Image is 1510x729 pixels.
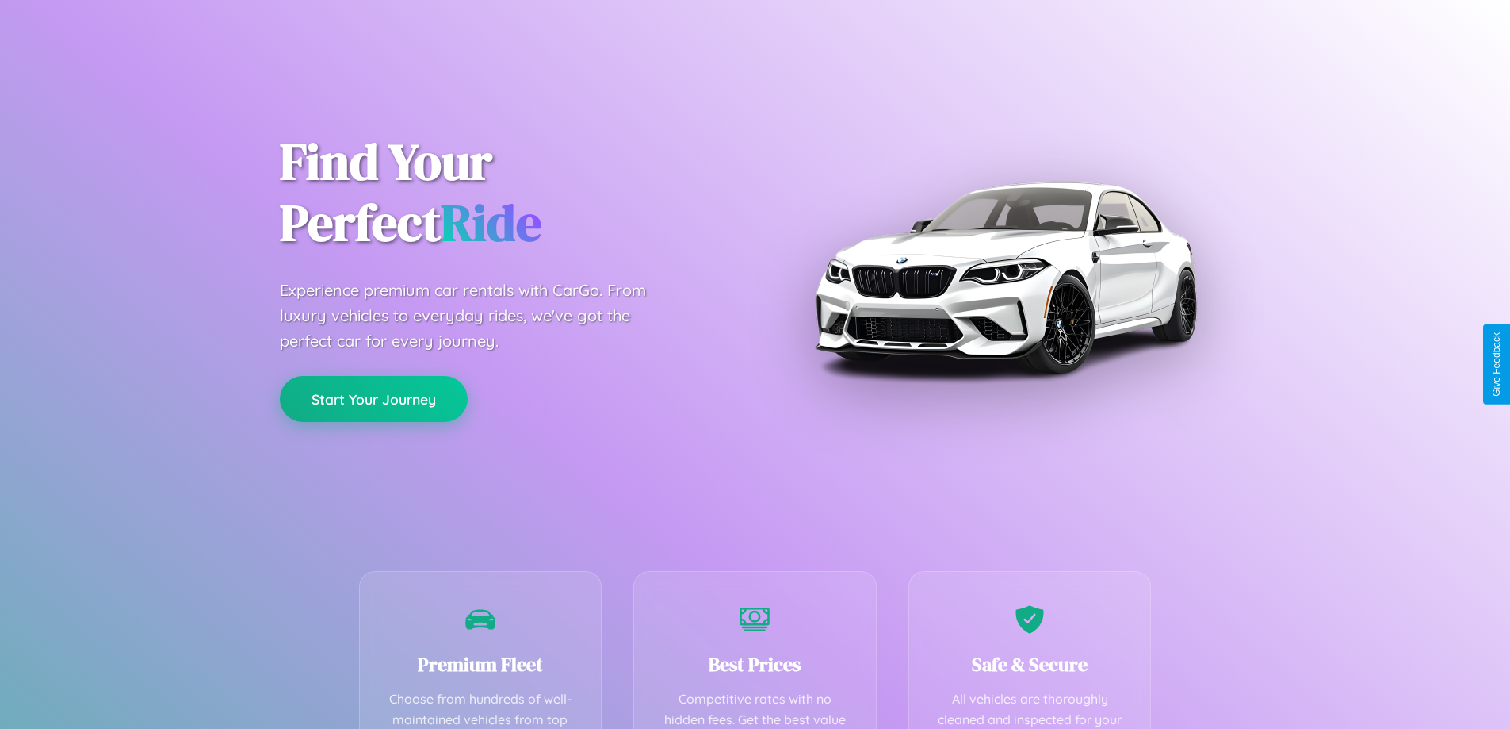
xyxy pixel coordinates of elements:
img: Premium BMW car rental vehicle [807,79,1203,476]
h3: Premium Fleet [384,651,578,677]
button: Start Your Journey [280,376,468,422]
p: Experience premium car rentals with CarGo. From luxury vehicles to everyday rides, we've got the ... [280,278,676,354]
span: Ride [441,188,541,257]
div: Give Feedback [1491,332,1502,397]
h3: Safe & Secure [933,651,1127,677]
h3: Best Prices [658,651,852,677]
h1: Find Your Perfect [280,132,732,254]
